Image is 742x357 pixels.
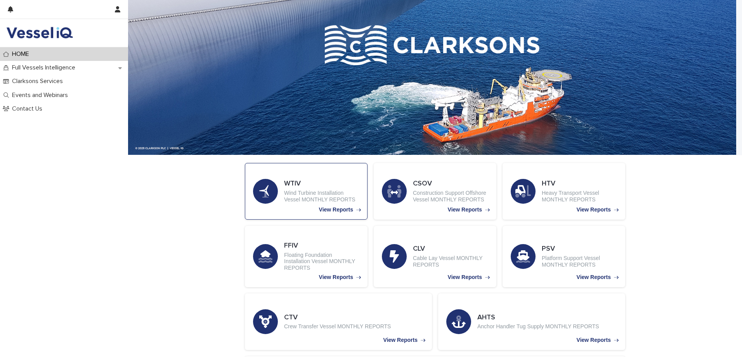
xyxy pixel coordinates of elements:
p: Contact Us [9,105,49,113]
h3: WTIV [284,180,359,188]
a: View Reports [503,163,625,220]
p: Anchor Handler Tug Supply MONTHLY REPORTS [477,323,599,330]
a: View Reports [245,226,368,287]
h3: HTV [542,180,617,188]
p: Wind Turbine Installation Vessel MONTHLY REPORTS [284,190,359,203]
p: View Reports [383,337,418,343]
p: View Reports [319,274,353,281]
p: Platform Support Vessel MONTHLY REPORTS [542,255,617,268]
p: Clarksons Services [9,78,69,85]
h3: AHTS [477,314,599,322]
p: View Reports [577,206,611,213]
p: Full Vessels Intelligence [9,64,81,71]
a: View Reports [438,293,625,350]
p: View Reports [577,337,611,343]
h3: FFIV [284,242,359,250]
img: DY2harLS7Ky7oFY6OHCp [6,25,73,41]
p: Events and Webinars [9,92,74,99]
a: View Reports [374,163,496,220]
h3: CLV [413,245,488,253]
a: View Reports [245,163,368,220]
p: View Reports [319,206,353,213]
p: View Reports [577,274,611,281]
p: Cable Lay Vessel MONTHLY REPORTS [413,255,488,268]
p: HOME [9,50,35,58]
h3: CSOV [413,180,488,188]
p: Floating Foundation Installation Vessel MONTHLY REPORTS [284,252,359,271]
p: View Reports [448,274,482,281]
a: View Reports [374,226,496,287]
p: Crew Transfer Vessel MONTHLY REPORTS [284,323,391,330]
p: Heavy Transport Vessel MONTHLY REPORTS [542,190,617,203]
a: View Reports [503,226,625,287]
h3: PSV [542,245,617,253]
a: View Reports [245,293,432,350]
h3: CTV [284,314,391,322]
p: View Reports [448,206,482,213]
p: Construction Support Offshore Vessel MONTHLY REPORTS [413,190,488,203]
